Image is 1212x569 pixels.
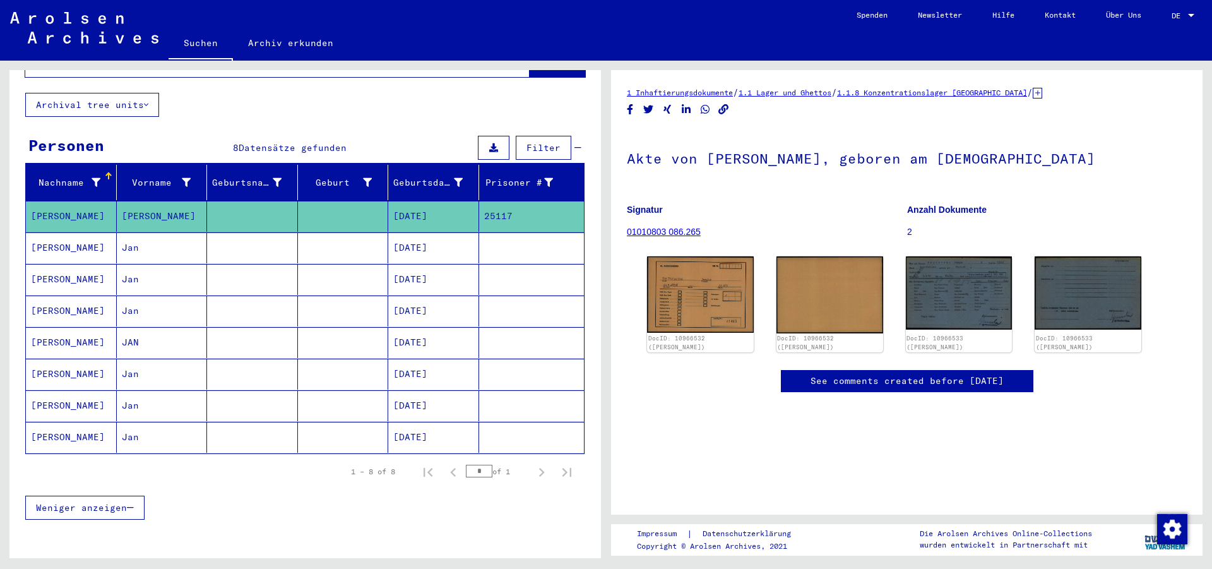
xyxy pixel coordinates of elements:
[479,165,585,200] mat-header-cell: Prisoner #
[26,327,117,358] mat-cell: [PERSON_NAME]
[26,296,117,326] mat-cell: [PERSON_NAME]
[637,541,806,552] p: Copyright © Arolsen Archives, 2021
[642,102,655,117] button: Share on Twitter
[212,172,297,193] div: Geburtsname
[415,459,441,484] button: First page
[717,102,730,117] button: Copy link
[117,232,208,263] mat-cell: Jan
[1172,11,1185,20] span: DE
[1036,335,1093,350] a: DocID: 10966533 ([PERSON_NAME])
[388,264,479,295] mat-cell: [DATE]
[388,165,479,200] mat-header-cell: Geburtsdatum
[906,335,963,350] a: DocID: 10966533 ([PERSON_NAME])
[1035,256,1141,329] img: 002.jpg
[692,527,806,541] a: Datenschutzerklärung
[117,296,208,326] mat-cell: Jan
[388,232,479,263] mat-cell: [DATE]
[117,165,208,200] mat-header-cell: Vorname
[1142,524,1189,555] img: yv_logo.png
[920,528,1092,539] p: Die Arolsen Archives Online-Collections
[117,390,208,421] mat-cell: Jan
[117,201,208,232] mat-cell: [PERSON_NAME]
[233,142,239,153] span: 8
[36,502,127,513] span: Weniger anzeigen
[239,142,347,153] span: Datensätze gefunden
[26,359,117,390] mat-cell: [PERSON_NAME]
[31,176,100,189] div: Nachname
[811,374,1004,388] a: See comments created before [DATE]
[776,256,883,333] img: 002.jpg
[26,390,117,421] mat-cell: [PERSON_NAME]
[637,527,806,541] div: |
[627,227,701,237] a: 01010803 086.265
[117,422,208,453] mat-cell: Jan
[647,256,754,332] img: 001.jpg
[906,256,1013,330] img: 001.jpg
[117,359,208,390] mat-cell: Jan
[233,28,348,58] a: Archiv erkunden
[351,466,395,477] div: 1 – 8 of 8
[388,422,479,453] mat-cell: [DATE]
[393,172,478,193] div: Geburtsdatum
[831,87,837,98] span: /
[624,102,637,117] button: Share on Facebook
[303,172,388,193] div: Geburt‏
[920,539,1092,551] p: wurden entwickelt in Partnerschaft mit
[648,335,705,350] a: DocID: 10966532 ([PERSON_NAME])
[554,459,579,484] button: Last page
[907,205,987,215] b: Anzahl Dokumente
[388,296,479,326] mat-cell: [DATE]
[1027,87,1033,98] span: /
[907,225,1187,239] p: 2
[661,102,674,117] button: Share on Xing
[388,201,479,232] mat-cell: [DATE]
[26,422,117,453] mat-cell: [PERSON_NAME]
[207,165,298,200] mat-header-cell: Geburtsname
[529,459,554,484] button: Next page
[26,165,117,200] mat-header-cell: Nachname
[388,390,479,421] mat-cell: [DATE]
[441,459,466,484] button: Previous page
[298,165,389,200] mat-header-cell: Geburt‏
[479,201,585,232] mat-cell: 25117
[31,172,116,193] div: Nachname
[28,134,104,157] div: Personen
[169,28,233,61] a: Suchen
[393,176,463,189] div: Geburtsdatum
[1157,514,1187,544] img: Zustimmung ändern
[122,172,207,193] div: Vorname
[699,102,712,117] button: Share on WhatsApp
[388,327,479,358] mat-cell: [DATE]
[637,527,687,541] a: Impressum
[627,205,663,215] b: Signatur
[680,102,693,117] button: Share on LinkedIn
[122,176,191,189] div: Vorname
[26,232,117,263] mat-cell: [PERSON_NAME]
[25,496,145,520] button: Weniger anzeigen
[26,201,117,232] mat-cell: [PERSON_NAME]
[466,465,529,477] div: of 1
[303,176,372,189] div: Geburt‏
[117,327,208,358] mat-cell: JAN
[26,264,117,295] mat-cell: [PERSON_NAME]
[526,142,561,153] span: Filter
[10,12,158,44] img: Arolsen_neg.svg
[484,176,554,189] div: Prisoner #
[212,176,282,189] div: Geburtsname
[117,264,208,295] mat-cell: Jan
[777,335,834,350] a: DocID: 10966532 ([PERSON_NAME])
[388,359,479,390] mat-cell: [DATE]
[837,88,1027,97] a: 1.1.8 Konzentrationslager [GEOGRAPHIC_DATA]
[733,87,739,98] span: /
[627,129,1187,185] h1: Akte von [PERSON_NAME], geboren am [DEMOGRAPHIC_DATA]
[739,88,831,97] a: 1.1 Lager und Ghettos
[516,136,571,160] button: Filter
[627,88,733,97] a: 1 Inhaftierungsdokumente
[484,172,569,193] div: Prisoner #
[25,93,159,117] button: Archival tree units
